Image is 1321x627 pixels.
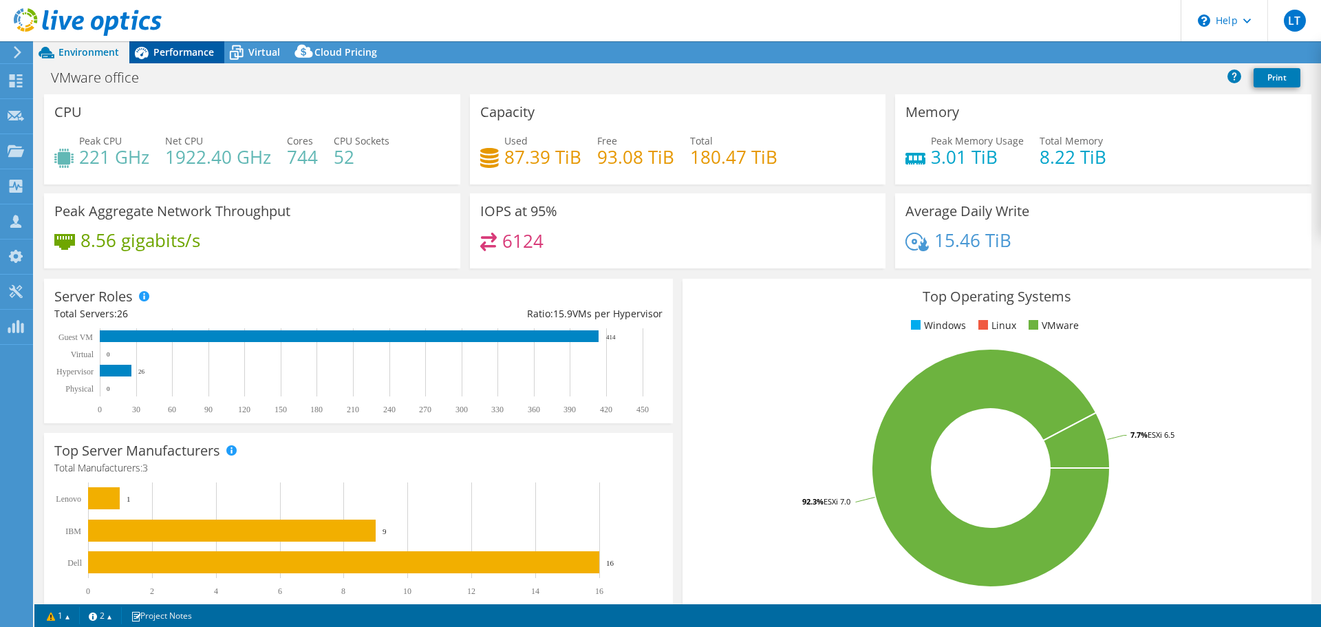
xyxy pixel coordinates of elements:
a: Print [1254,68,1300,87]
text: 360 [528,405,540,414]
text: 90 [204,405,213,414]
h3: CPU [54,105,82,120]
h4: 1922.40 GHz [165,149,271,164]
text: Virtual [71,350,94,359]
h3: Average Daily Write [905,204,1029,219]
tspan: ESXi 6.5 [1148,429,1174,440]
h4: 87.39 TiB [504,149,581,164]
text: 10 [403,586,411,596]
span: CPU Sockets [334,134,389,147]
text: 9 [383,527,387,535]
h4: Total Manufacturers: [54,460,663,476]
text: 390 [563,405,576,414]
h3: Memory [905,105,959,120]
text: IBM [65,527,81,536]
span: Cores [287,134,313,147]
h4: 180.47 TiB [690,149,777,164]
text: 300 [455,405,468,414]
text: 4 [214,586,218,596]
span: 15.9 [553,307,572,320]
span: Used [504,134,528,147]
text: 0 [86,586,90,596]
text: Physical [65,384,94,394]
text: 30 [132,405,140,414]
text: 0 [98,405,102,414]
span: Cloud Pricing [314,45,377,59]
h4: 52 [334,149,389,164]
li: Windows [907,318,966,333]
text: 8 [341,586,345,596]
a: 1 [37,607,80,624]
a: 2 [79,607,122,624]
text: Lenovo [56,494,81,504]
h4: 3.01 TiB [931,149,1024,164]
text: Hypervisor [56,367,94,376]
text: 12 [467,586,475,596]
text: Guest VM [58,332,93,342]
text: 0 [107,385,110,392]
span: Virtual [248,45,280,59]
text: 420 [600,405,612,414]
h4: 8.56 gigabits/s [80,233,200,248]
h4: 221 GHz [79,149,149,164]
h3: Capacity [480,105,535,120]
div: Ratio: VMs per Hypervisor [358,306,663,321]
h1: VMware office [45,70,160,85]
span: Total Memory [1040,134,1103,147]
h4: 6124 [502,233,544,248]
text: 210 [347,405,359,414]
span: Peak CPU [79,134,122,147]
span: LT [1284,10,1306,32]
li: VMware [1025,318,1079,333]
text: 330 [491,405,504,414]
text: 270 [419,405,431,414]
h4: 93.08 TiB [597,149,674,164]
text: 26 [138,368,145,375]
text: 1 [127,495,131,503]
text: 450 [636,405,649,414]
h4: 744 [287,149,318,164]
span: 3 [142,461,148,474]
text: 2 [150,586,154,596]
h4: 15.46 TiB [934,233,1011,248]
li: Linux [975,318,1016,333]
div: Total Servers: [54,306,358,321]
text: 0 [107,351,110,358]
span: Performance [153,45,214,59]
span: 26 [117,307,128,320]
h4: 8.22 TiB [1040,149,1106,164]
span: Total [690,134,713,147]
tspan: ESXi 7.0 [824,496,850,507]
h3: IOPS at 95% [480,204,557,219]
text: 6 [278,586,282,596]
text: 414 [606,334,616,341]
text: 14 [531,586,539,596]
text: 16 [595,586,603,596]
h3: Peak Aggregate Network Throughput [54,204,290,219]
h3: Top Server Manufacturers [54,443,220,458]
text: 16 [606,559,614,567]
tspan: 7.7% [1130,429,1148,440]
h3: Top Operating Systems [693,289,1301,304]
text: 180 [310,405,323,414]
span: Free [597,134,617,147]
span: Peak Memory Usage [931,134,1024,147]
text: 150 [275,405,287,414]
text: Dell [67,558,82,568]
span: Net CPU [165,134,203,147]
a: Project Notes [121,607,202,624]
svg: \n [1198,14,1210,27]
span: Environment [58,45,119,59]
text: 60 [168,405,176,414]
text: 240 [383,405,396,414]
tspan: 92.3% [802,496,824,507]
text: 120 [238,405,250,414]
h3: Server Roles [54,289,133,304]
